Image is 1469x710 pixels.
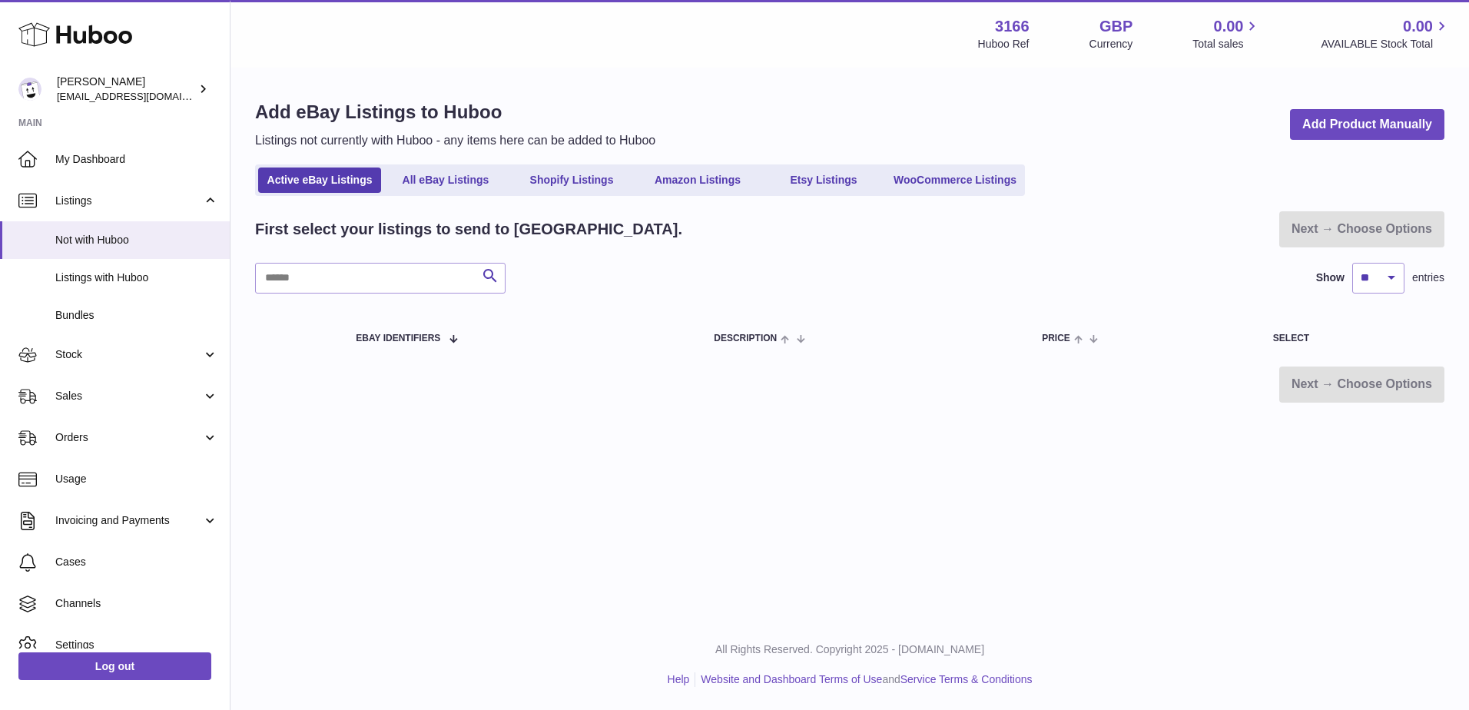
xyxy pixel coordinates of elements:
[255,132,655,149] p: Listings not currently with Huboo - any items here can be added to Huboo
[55,233,218,247] span: Not with Huboo
[1192,37,1261,51] span: Total sales
[1403,16,1433,37] span: 0.00
[57,75,195,104] div: [PERSON_NAME]
[55,638,218,652] span: Settings
[900,673,1033,685] a: Service Terms & Conditions
[510,168,633,193] a: Shopify Listings
[55,555,218,569] span: Cases
[57,90,226,102] span: [EMAIL_ADDRESS][DOMAIN_NAME]
[978,37,1030,51] div: Huboo Ref
[18,652,211,680] a: Log out
[55,347,202,362] span: Stock
[18,78,41,101] img: internalAdmin-3166@internal.huboo.com
[636,168,759,193] a: Amazon Listings
[1316,270,1345,285] label: Show
[356,333,440,343] span: eBay Identifiers
[1273,333,1429,343] div: Select
[1089,37,1133,51] div: Currency
[55,308,218,323] span: Bundles
[243,642,1457,657] p: All Rights Reserved. Copyright 2025 - [DOMAIN_NAME]
[1214,16,1244,37] span: 0.00
[1192,16,1261,51] a: 0.00 Total sales
[55,194,202,208] span: Listings
[714,333,777,343] span: Description
[55,152,218,167] span: My Dashboard
[701,673,882,685] a: Website and Dashboard Terms of Use
[255,100,655,124] h1: Add eBay Listings to Huboo
[1321,37,1451,51] span: AVAILABLE Stock Total
[255,219,682,240] h2: First select your listings to send to [GEOGRAPHIC_DATA].
[1412,270,1444,285] span: entries
[888,168,1022,193] a: WooCommerce Listings
[55,270,218,285] span: Listings with Huboo
[1042,333,1070,343] span: Price
[55,596,218,611] span: Channels
[55,389,202,403] span: Sales
[384,168,507,193] a: All eBay Listings
[1321,16,1451,51] a: 0.00 AVAILABLE Stock Total
[1290,109,1444,141] a: Add Product Manually
[695,672,1032,687] li: and
[55,513,202,528] span: Invoicing and Payments
[258,168,381,193] a: Active eBay Listings
[55,430,202,445] span: Orders
[1099,16,1132,37] strong: GBP
[55,472,218,486] span: Usage
[668,673,690,685] a: Help
[762,168,885,193] a: Etsy Listings
[995,16,1030,37] strong: 3166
